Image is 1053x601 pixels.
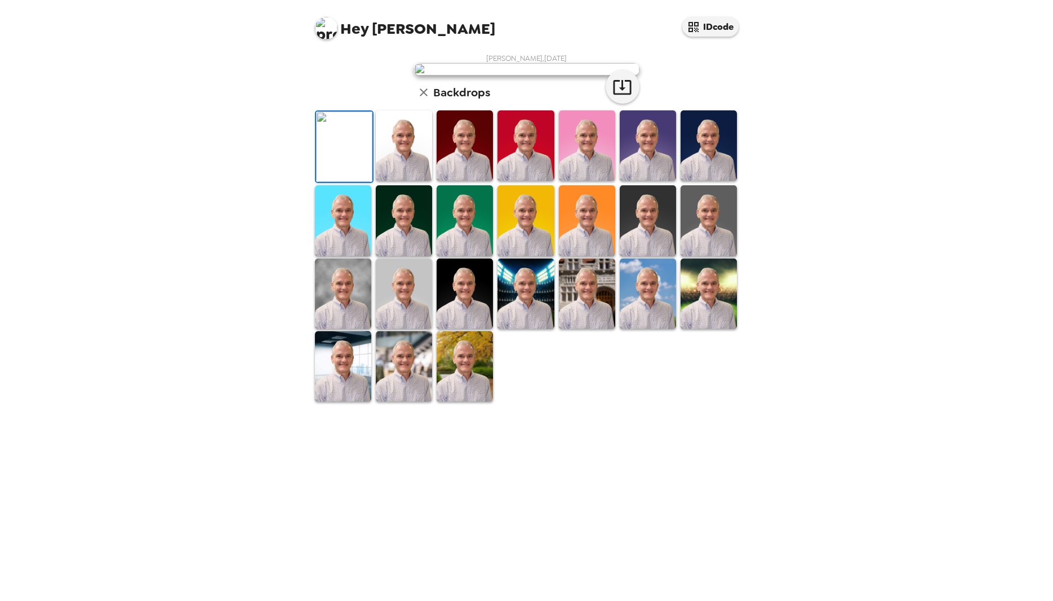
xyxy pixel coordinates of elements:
img: profile pic [315,17,337,39]
span: [PERSON_NAME] [315,11,495,37]
span: [PERSON_NAME] , [DATE] [486,54,567,63]
h6: Backdrops [433,83,490,101]
img: user [414,63,639,75]
img: Original [316,112,372,182]
span: Hey [340,19,368,39]
button: IDcode [682,17,739,37]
